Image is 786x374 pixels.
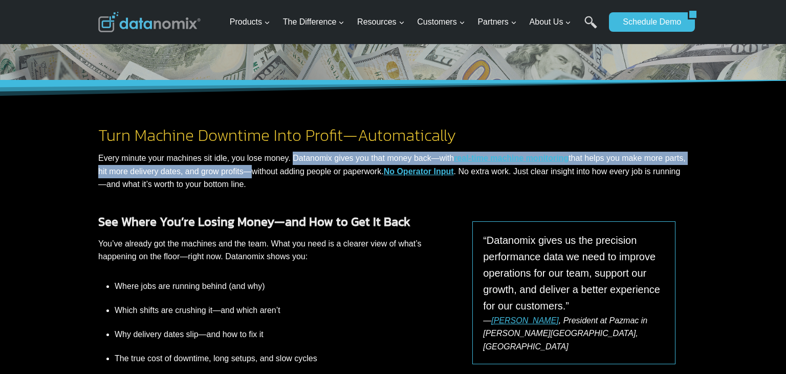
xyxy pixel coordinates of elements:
[454,154,569,162] a: real-time machine monitoring
[609,12,688,32] a: Schedule Demo
[283,15,345,29] span: The Difference
[230,15,270,29] span: Products
[98,237,444,263] p: You’ve already got the machines and the team. What you need is a clearer view of what’s happening...
[417,15,465,29] span: Customers
[230,1,263,10] span: Last Name
[98,213,410,231] strong: See Where You’re Losing Money—and How to Get It Back
[384,167,454,176] a: No Operator Input
[98,12,201,32] img: Datanomix
[230,43,276,52] span: Phone number
[357,15,404,29] span: Resources
[477,15,516,29] span: Partners
[230,127,270,136] span: State/Region
[98,152,688,191] p: Every minute your machines sit idle, you lose money. Datanomix gives you that money back—with tha...
[226,6,604,39] nav: Primary Navigation
[483,232,665,314] p: “Datanomix gives us the precision performance data we need to improve operations for our team, su...
[483,316,647,351] em: — , President at Pazmac in [PERSON_NAME][GEOGRAPHIC_DATA], [GEOGRAPHIC_DATA]
[115,346,444,365] li: The true cost of downtime, long setups, and slow cycles
[115,228,130,236] a: Terms
[115,280,444,298] li: Where jobs are running behind (and why)
[115,298,444,322] li: Which shifts are crushing it—and which aren’t
[530,15,572,29] span: About Us
[584,16,597,39] a: Search
[115,322,444,346] li: Why delivery dates slip—and how to fix it
[139,228,172,236] a: Privacy Policy
[491,316,559,325] a: [PERSON_NAME]
[98,127,688,143] h2: Turn Machine Downtime Into Profit—Automatically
